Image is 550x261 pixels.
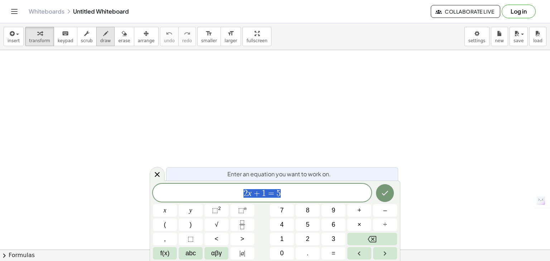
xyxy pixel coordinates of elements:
[280,220,284,230] span: 4
[244,206,247,211] sup: n
[383,220,387,230] span: ÷
[153,247,177,260] button: Functions
[510,27,528,46] button: save
[188,234,194,244] span: ⬚
[252,189,262,198] span: +
[114,27,134,46] button: erase
[244,250,245,257] span: |
[357,206,361,215] span: +
[178,27,196,46] button: redoredo
[270,247,294,260] button: 0
[322,204,346,217] button: 9
[246,38,267,43] span: fullscreen
[182,38,192,43] span: redo
[25,27,54,46] button: transform
[347,218,371,231] button: Times
[306,234,309,244] span: 2
[179,218,203,231] button: )
[225,38,237,43] span: larger
[166,29,173,38] i: undo
[240,250,241,257] span: |
[513,38,524,43] span: save
[153,233,177,245] button: ,
[230,204,254,217] button: Superscript
[100,38,111,43] span: draw
[270,218,294,231] button: 4
[204,233,228,245] button: Less than
[266,189,276,198] span: =
[464,27,489,46] button: settings
[184,29,190,38] i: redo
[437,8,494,15] span: Collaborate Live
[160,248,170,258] span: f(x)
[307,248,309,258] span: .
[58,38,73,43] span: keypad
[164,234,166,244] span: ,
[153,204,177,217] button: x
[62,29,69,38] i: keyboard
[270,233,294,245] button: 1
[357,220,361,230] span: ×
[248,188,252,198] var: x
[164,38,175,43] span: undo
[240,234,244,244] span: >
[29,8,64,15] a: Whiteboards
[502,5,536,18] button: Log in
[189,206,192,215] span: y
[332,206,335,215] span: 9
[276,189,281,198] span: 5
[373,204,397,217] button: Minus
[332,234,335,244] span: 3
[280,248,284,258] span: 0
[347,204,371,217] button: Plus
[206,29,212,38] i: format_size
[242,27,271,46] button: fullscreen
[296,204,320,217] button: 8
[280,206,284,215] span: 7
[373,247,397,260] button: Right arrow
[29,38,50,43] span: transform
[185,248,196,258] span: abc
[4,27,24,46] button: insert
[238,207,244,214] span: ⬚
[201,38,217,43] span: smaller
[227,170,331,178] span: Enter an equation you want to work on.
[197,27,221,46] button: format_sizesmaller
[179,233,203,245] button: Placeholder
[431,5,500,18] button: Collaborate Live
[204,218,228,231] button: Square root
[322,247,346,260] button: Equals
[322,218,346,231] button: 6
[347,233,397,245] button: Backspace
[214,234,218,244] span: <
[81,38,93,43] span: scrub
[179,204,203,217] button: y
[54,27,77,46] button: keyboardkeypad
[529,27,546,46] button: load
[9,6,20,17] button: Toggle navigation
[296,218,320,231] button: 5
[118,38,130,43] span: erase
[491,27,508,46] button: new
[306,206,309,215] span: 8
[383,206,387,215] span: –
[533,38,542,43] span: load
[211,248,222,258] span: αβγ
[296,233,320,245] button: 2
[204,247,228,260] button: Greek alphabet
[376,184,394,202] button: Done
[296,247,320,260] button: .
[468,38,486,43] span: settings
[280,234,284,244] span: 1
[77,27,97,46] button: scrub
[164,206,167,215] span: x
[190,220,192,230] span: )
[221,27,241,46] button: format_sizelarger
[153,218,177,231] button: (
[212,207,218,214] span: ⬚
[230,247,254,260] button: Absolute value
[160,27,179,46] button: undoundo
[332,248,336,258] span: =
[270,204,294,217] button: 7
[230,218,254,231] button: Fraction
